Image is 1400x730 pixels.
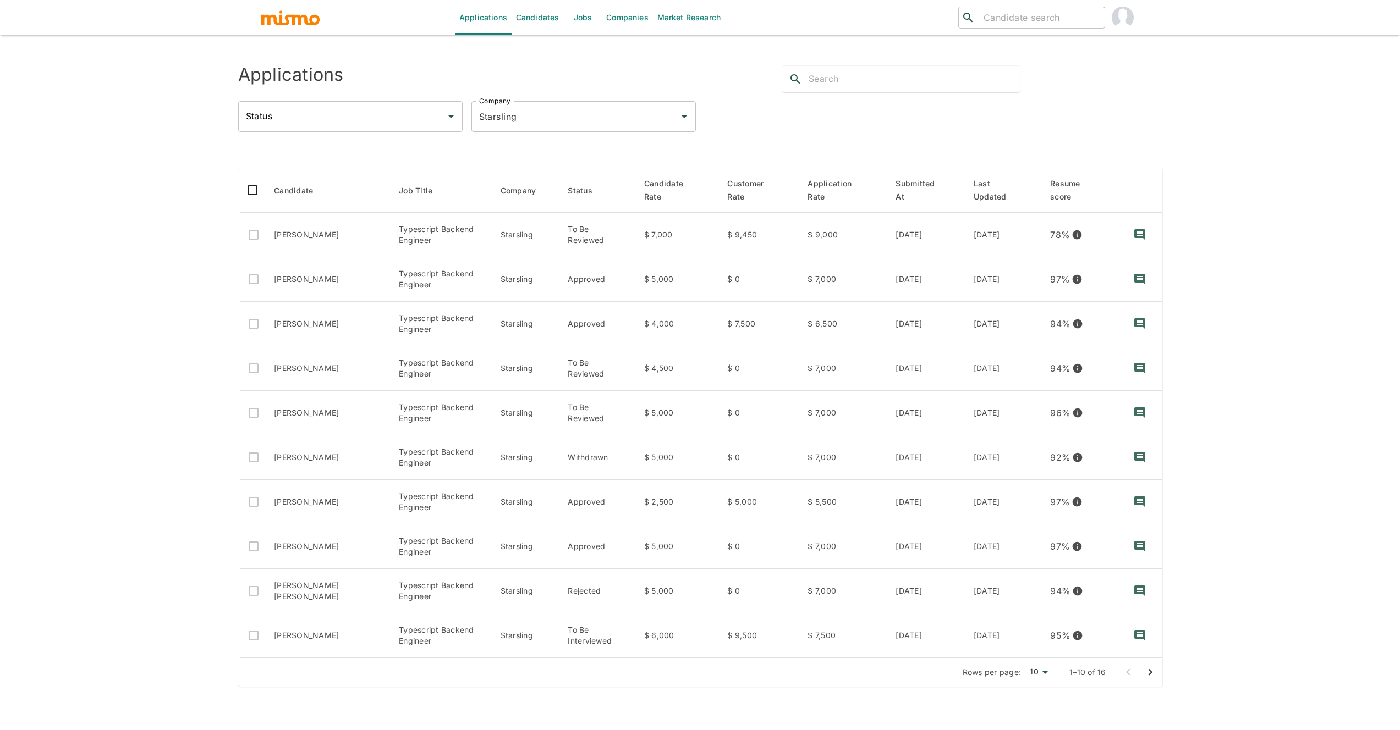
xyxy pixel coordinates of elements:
[1072,452,1083,463] svg: View resume score details
[718,302,799,346] td: $ 7,500
[265,435,390,480] td: [PERSON_NAME]
[390,302,491,346] td: Typescript Backend Engineer
[979,10,1100,25] input: Candidate search
[390,346,491,391] td: Typescript Backend Engineer
[265,524,390,569] td: [PERSON_NAME]
[492,257,559,302] td: Starsling
[635,346,718,391] td: $ 4,500
[479,96,510,106] label: Company
[1072,407,1083,418] svg: View resume score details
[1050,177,1109,203] span: Resume score
[887,435,965,480] td: [DATE]
[965,302,1041,346] td: [DATE]
[492,480,559,524] td: Starsling
[808,177,878,203] span: Application Rate
[239,346,265,391] td: Only active applications to Public jobs can be selected
[718,257,799,302] td: $ 0
[1112,7,1134,29] img: Josseline Guzman PROD
[887,613,965,658] td: [DATE]
[568,184,607,197] span: Status
[635,302,718,346] td: $ 4,000
[390,391,491,435] td: Typescript Backend Engineer
[965,613,1041,658] td: [DATE]
[887,302,965,346] td: [DATE]
[799,435,887,480] td: $ 7,000
[239,257,265,302] td: Only active applications to Public jobs can be selected
[799,569,887,613] td: $ 7,000
[559,569,635,613] td: Rejected
[635,480,718,524] td: $ 2,500
[492,435,559,480] td: Starsling
[965,524,1041,569] td: [DATE]
[239,213,265,257] td: Only active applications to Public jobs can be selected
[1072,496,1083,507] svg: View resume score details
[799,257,887,302] td: $ 7,000
[265,569,390,613] td: [PERSON_NAME] [PERSON_NAME]
[390,613,491,658] td: Typescript Backend Engineer
[1072,630,1083,641] svg: View resume score details
[635,391,718,435] td: $ 5,000
[265,213,390,257] td: [PERSON_NAME]
[390,480,491,524] td: Typescript Backend Engineer
[1127,444,1153,471] button: recent-notes
[1072,274,1083,285] svg: View resume score details
[896,177,956,203] span: Submitted At
[1139,661,1161,683] button: Go to next page
[963,667,1022,678] p: Rows per page:
[238,64,344,86] h4: Applications
[1072,229,1083,240] svg: View resume score details
[390,569,491,613] td: Typescript Backend Engineer
[443,109,459,124] button: Open
[1127,311,1153,337] button: recent-notes
[492,613,559,658] td: Starsling
[390,524,491,569] td: Typescript Backend Engineer
[965,391,1041,435] td: [DATE]
[1127,266,1153,292] button: recent-notes
[974,177,1033,203] span: Last Updated
[559,346,635,391] td: To Be Reviewed
[1050,628,1070,643] p: 95 %
[238,168,1162,658] table: enhanced table
[799,302,887,346] td: $ 6,500
[1127,578,1153,604] button: recent-notes
[559,524,635,569] td: Approved
[644,177,710,203] span: Candidate Rate
[799,480,887,524] td: $ 5,500
[635,613,718,658] td: $ 6,000
[239,302,265,346] td: Only active applications to Public jobs can be selected
[559,480,635,524] td: Approved
[635,524,718,569] td: $ 5,000
[265,391,390,435] td: [PERSON_NAME]
[239,435,265,480] td: Only active applications to Public jobs can be selected
[677,109,692,124] button: Open
[1069,667,1106,678] p: 1–10 of 16
[492,213,559,257] td: Starsling
[1127,489,1153,515] button: recent-notes
[635,569,718,613] td: $ 5,000
[390,435,491,480] td: Typescript Backend Engineer
[965,346,1041,391] td: [DATE]
[1050,405,1070,421] p: 96 %
[718,613,799,658] td: $ 9,500
[965,213,1041,257] td: [DATE]
[1072,363,1083,374] svg: View resume score details
[1127,355,1153,381] button: recent-notes
[718,346,799,391] td: $ 0
[887,391,965,435] td: [DATE]
[1050,361,1070,376] p: 94 %
[559,435,635,480] td: Withdrawn
[887,257,965,302] td: [DATE]
[718,435,799,480] td: $ 0
[965,435,1041,480] td: [DATE]
[559,391,635,435] td: To Be Reviewed
[1127,400,1153,426] button: recent-notes
[1127,222,1153,248] button: recent-notes
[799,524,887,569] td: $ 7,000
[718,524,799,569] td: $ 0
[718,391,799,435] td: $ 0
[492,524,559,569] td: Starsling
[265,257,390,302] td: [PERSON_NAME]
[1050,539,1070,554] p: 97 %
[265,613,390,658] td: [PERSON_NAME]
[239,480,265,524] td: Only active applications to Public jobs can be selected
